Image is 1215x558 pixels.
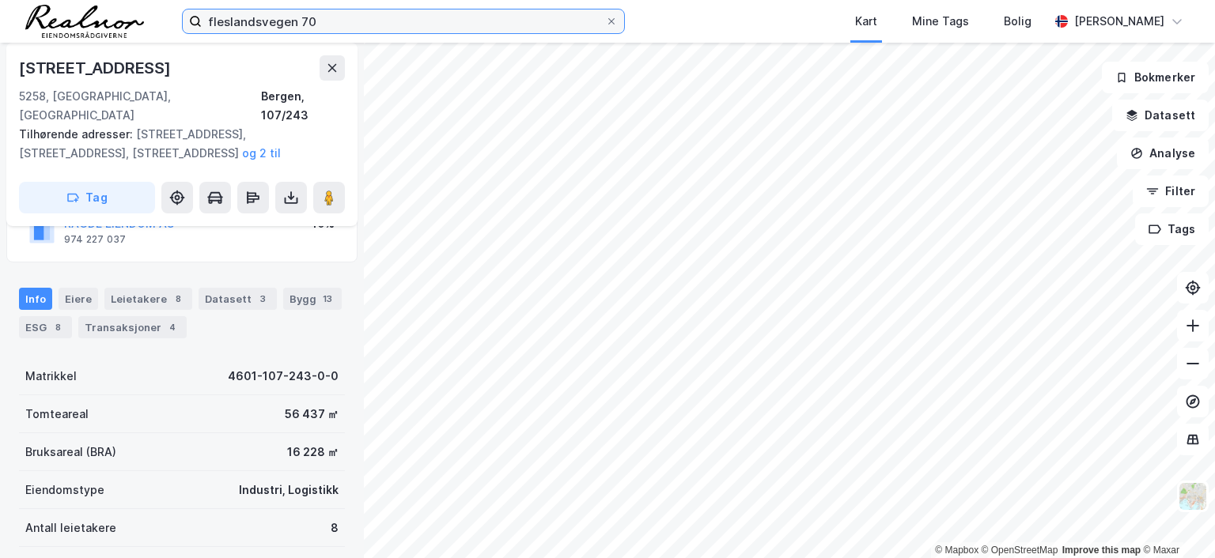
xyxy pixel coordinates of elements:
[170,291,186,307] div: 8
[855,12,877,31] div: Kart
[25,481,104,500] div: Eiendomstype
[1136,482,1215,558] iframe: Chat Widget
[283,288,342,310] div: Bygg
[19,288,52,310] div: Info
[1135,213,1209,245] button: Tags
[255,291,271,307] div: 3
[19,87,261,125] div: 5258, [GEOGRAPHIC_DATA], [GEOGRAPHIC_DATA]
[1062,545,1141,556] a: Improve this map
[1178,481,1208,511] img: Z
[285,405,339,424] div: 56 437 ㎡
[287,443,339,462] div: 16 228 ㎡
[935,545,978,556] a: Mapbox
[1136,482,1215,558] div: Kontrollprogram for chat
[25,367,77,386] div: Matrikkel
[320,291,335,307] div: 13
[239,481,339,500] div: Industri, Logistikk
[1117,138,1209,169] button: Analyse
[25,405,89,424] div: Tomteareal
[104,288,192,310] div: Leietakere
[1102,62,1209,93] button: Bokmerker
[228,367,339,386] div: 4601-107-243-0-0
[1004,12,1031,31] div: Bolig
[19,182,155,213] button: Tag
[19,127,136,141] span: Tilhørende adresser:
[25,518,116,537] div: Antall leietakere
[1074,12,1164,31] div: [PERSON_NAME]
[19,125,332,163] div: [STREET_ADDRESS], [STREET_ADDRESS], [STREET_ADDRESS]
[1133,175,1209,207] button: Filter
[199,288,277,310] div: Datasett
[64,233,126,246] div: 974 227 037
[912,12,969,31] div: Mine Tags
[50,319,66,335] div: 8
[331,518,339,537] div: 8
[19,316,72,338] div: ESG
[202,9,605,33] input: Søk på adresse, matrikkel, gårdeiere, leietakere eller personer
[19,55,174,81] div: [STREET_ADDRESS]
[59,288,98,310] div: Eiere
[1112,100,1209,131] button: Datasett
[261,87,345,125] div: Bergen, 107/243
[25,5,144,38] img: realnor-logo.934646d98de889bb5806.png
[78,316,187,338] div: Transaksjoner
[25,443,116,462] div: Bruksareal (BRA)
[982,545,1058,556] a: OpenStreetMap
[165,319,180,335] div: 4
